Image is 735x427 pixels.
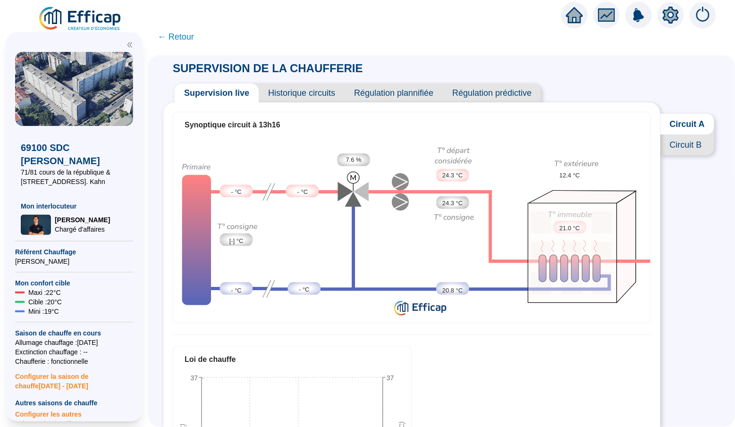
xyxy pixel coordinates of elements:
[598,7,615,24] span: fund
[15,366,133,391] span: Configurer la saison de chauffe [DATE] - [DATE]
[15,328,133,338] span: Saison de chauffe en cours
[442,199,463,208] span: 24.3 °C
[21,141,127,167] span: 69100 SDC [PERSON_NAME]
[442,171,463,180] span: 24.3 °C
[297,187,308,196] span: - °C
[28,288,61,297] span: Maxi : 22 °C
[299,285,309,294] span: - °C
[387,375,394,382] tspan: 37
[28,297,62,307] span: Cible : 20 °C
[163,62,372,75] span: SUPERVISION DE LA CHAUFFERIE
[15,357,133,366] span: Chaufferie : fonctionnelle
[231,187,241,196] span: - °C
[566,7,583,24] span: home
[346,155,362,164] span: 7.6 %
[660,114,714,134] span: Circuit A
[690,2,716,28] img: alerts
[127,42,133,48] span: double-left
[15,338,133,347] span: Allumage chauffage : [DATE]
[21,215,51,235] img: Chargé d'affaires
[15,257,133,266] span: [PERSON_NAME]
[173,138,651,320] img: circuit-supervision.724c8d6b72cc0638e748.png
[442,286,463,295] span: 20.8 °C
[190,375,198,382] tspan: 37
[55,225,110,234] span: Chargé d'affaires
[15,278,133,288] span: Mon confort cible
[55,215,110,225] span: [PERSON_NAME]
[15,398,133,408] span: Autres saisons de chauffe
[21,167,127,186] span: 71/81 cours de la république & [STREET_ADDRESS]. Kahn
[625,2,652,28] img: alerts
[15,247,133,257] span: Référent Chauffage
[231,286,241,295] span: - °C
[173,138,651,320] div: Synoptique
[21,201,127,211] span: Mon interlocuteur
[185,354,400,365] div: Loi de chauffe
[345,84,443,102] span: Régulation plannifiée
[559,171,580,180] span: 12.4 °C
[660,134,714,155] span: Circuit B
[175,84,259,102] span: Supervision live
[443,84,541,102] span: Régulation prédictive
[662,7,679,24] span: setting
[28,307,59,316] span: Mini : 19 °C
[229,236,244,245] span: [-] °C
[38,6,123,32] img: efficap energie logo
[185,119,639,131] div: Synoptique circuit à 13h16
[158,30,194,43] span: ← Retour
[15,347,133,357] span: Exctinction chauffage : --
[259,84,345,102] span: Historique circuits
